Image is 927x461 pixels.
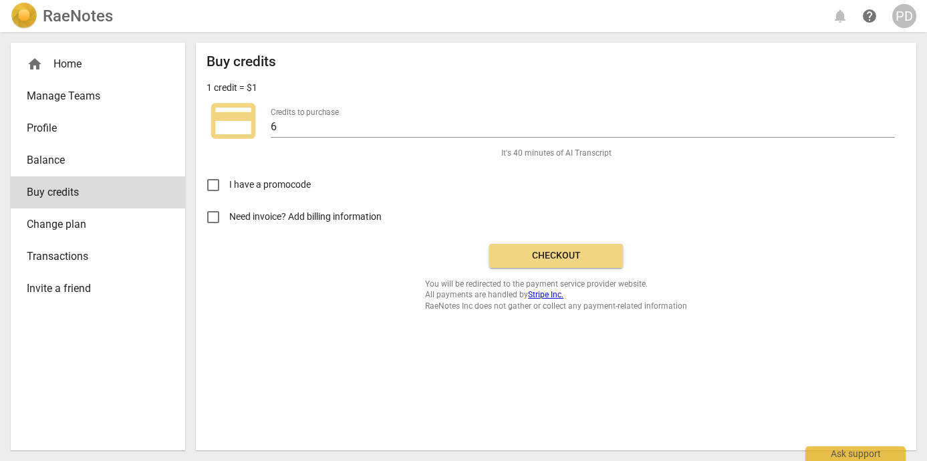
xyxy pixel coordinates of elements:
span: Balance [27,152,158,168]
div: Home [11,48,185,80]
a: Transactions [11,241,185,273]
span: Need invoice? Add billing information [229,210,384,224]
label: Credits to purchase [271,108,339,116]
span: home [27,56,43,72]
div: Home [27,56,158,72]
p: 1 credit = $1 [207,81,257,95]
a: Buy credits [11,176,185,208]
span: Checkout [500,249,612,263]
a: Invite a friend [11,273,185,305]
span: Invite a friend [27,281,158,297]
a: LogoRaeNotes [11,3,113,29]
span: help [862,8,878,24]
button: PD [892,4,916,28]
h2: Buy credits [207,53,276,70]
span: It's 40 minutes of AI Transcript [501,148,612,159]
div: Ask support [805,446,906,461]
span: Transactions [27,249,158,265]
a: Profile [11,112,185,144]
h2: RaeNotes [43,7,113,25]
a: Stripe Inc. [528,290,563,299]
span: Change plan [27,216,158,233]
button: Checkout [489,244,623,268]
a: Balance [11,144,185,176]
span: Manage Teams [27,88,158,104]
a: Change plan [11,208,185,241]
a: Manage Teams [11,80,185,112]
span: Profile [27,120,158,136]
a: Help [857,4,882,28]
span: Buy credits [27,184,158,200]
img: Logo [11,3,37,29]
span: credit_card [207,94,260,148]
span: You will be redirected to the payment service provider website. All payments are handled by RaeNo... [425,279,687,312]
span: I have a promocode [229,178,311,192]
